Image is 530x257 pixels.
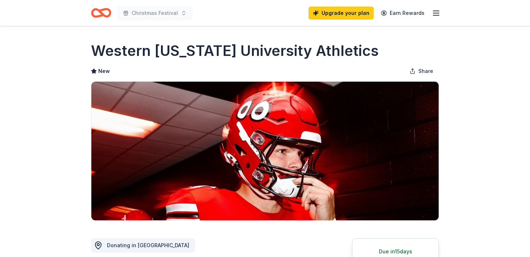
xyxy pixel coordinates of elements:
[91,82,439,220] img: Image for Western Kentucky University Athletics
[309,7,374,20] a: Upgrade your plan
[98,67,110,76] span: New
[91,41,379,61] h1: Western [US_STATE] University Athletics
[418,67,433,76] span: Share
[117,6,192,20] button: Christmas Festival
[404,64,439,78] button: Share
[132,9,178,17] span: Christmas Festival
[107,242,189,248] span: Donating in [GEOGRAPHIC_DATA]
[361,247,430,256] div: Due in 15 days
[91,4,111,21] a: Home
[377,7,429,20] a: Earn Rewards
